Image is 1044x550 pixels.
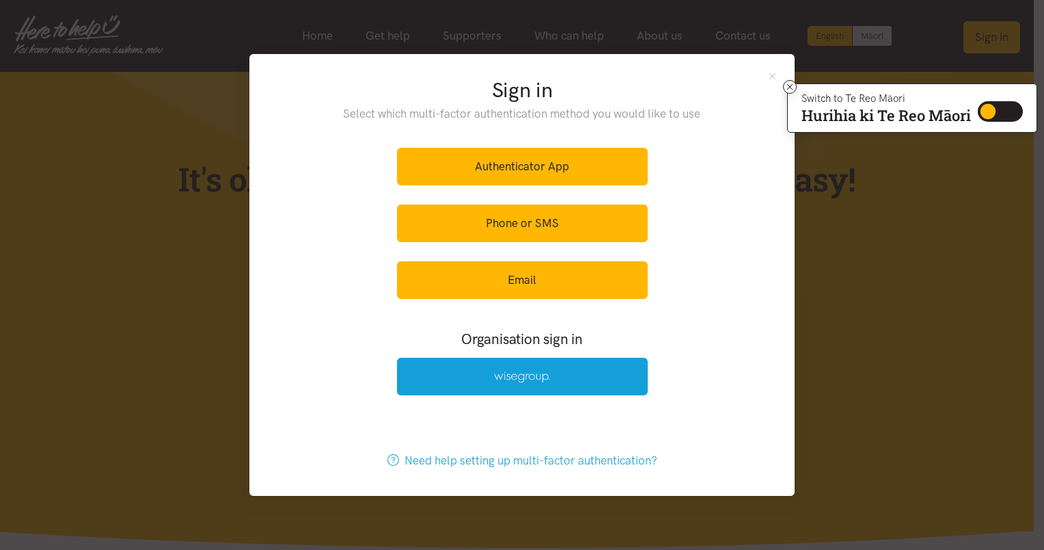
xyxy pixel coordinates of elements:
[801,109,971,122] p: Hurihia ki Te Reo Māori
[397,261,648,299] a: Email
[767,70,778,82] button: Close
[397,148,648,185] a: Authenticator App
[373,442,672,480] a: Need help setting up multi-factor authentication?
[801,94,971,103] p: Switch to Te Reo Māori
[316,105,729,123] p: Select which multi-factor authentication method you would like to use
[316,76,729,105] h2: Sign in
[494,371,550,383] img: Wise Group
[359,329,685,349] h3: Organisation sign in
[397,205,648,242] a: Phone or SMS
